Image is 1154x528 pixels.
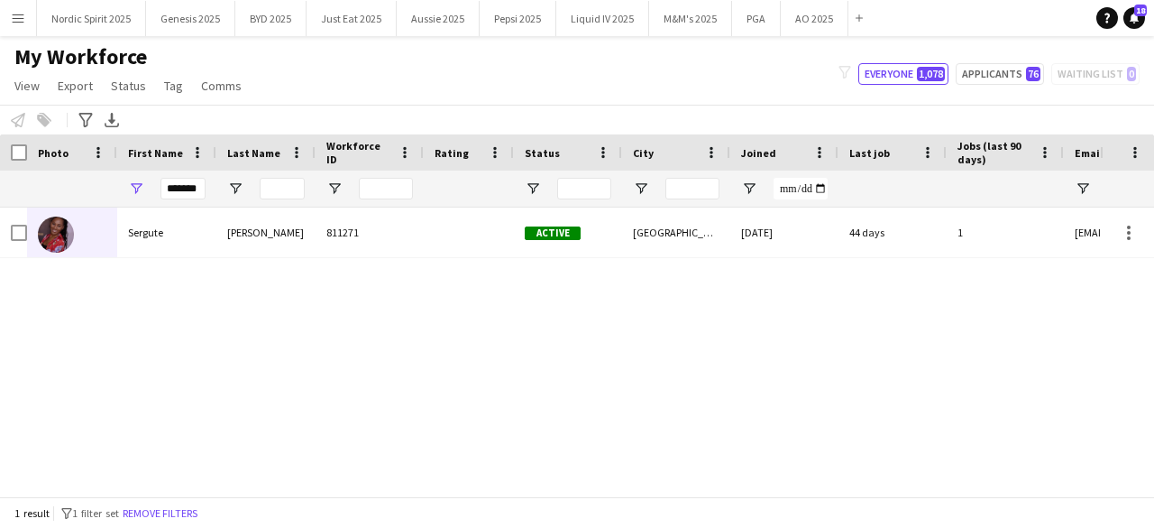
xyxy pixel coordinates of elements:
[38,146,69,160] span: Photo
[104,74,153,97] a: Status
[14,78,40,94] span: View
[956,63,1044,85] button: Applicants76
[633,146,654,160] span: City
[128,181,144,197] button: Open Filter Menu
[397,1,480,36] button: Aussie 2025
[917,67,945,81] span: 1,078
[101,109,123,131] app-action-btn: Export XLSX
[633,181,649,197] button: Open Filter Menu
[37,1,146,36] button: Nordic Spirit 2025
[525,146,560,160] span: Status
[557,178,611,199] input: Status Filter Input
[957,139,1031,166] span: Jobs (last 90 days)
[1026,67,1040,81] span: 76
[58,78,93,94] span: Export
[75,109,96,131] app-action-btn: Advanced filters
[50,74,100,97] a: Export
[1123,7,1145,29] a: 18
[741,146,776,160] span: Joined
[164,78,183,94] span: Tag
[227,181,243,197] button: Open Filter Menu
[849,146,890,160] span: Last job
[307,1,397,36] button: Just Eat 2025
[260,178,305,199] input: Last Name Filter Input
[72,506,119,520] span: 1 filter set
[14,43,147,70] span: My Workforce
[1075,146,1104,160] span: Email
[326,181,343,197] button: Open Filter Menu
[947,208,1064,257] div: 1
[1134,5,1147,16] span: 18
[665,178,719,199] input: City Filter Input
[117,208,216,257] div: Sergute
[730,208,838,257] div: [DATE]
[146,1,235,36] button: Genesis 2025
[157,74,190,97] a: Tag
[7,74,47,97] a: View
[38,217,74,253] img: Sergute Warner Bowen
[649,1,732,36] button: M&M's 2025
[1075,181,1091,197] button: Open Filter Menu
[732,1,781,36] button: PGA
[316,208,424,257] div: 811271
[128,146,183,160] span: First Name
[525,227,581,240] span: Active
[227,146,280,160] span: Last Name
[160,178,206,199] input: First Name Filter Input
[556,1,649,36] button: Liquid IV 2025
[111,78,146,94] span: Status
[838,208,947,257] div: 44 days
[201,78,242,94] span: Comms
[480,1,556,36] button: Pepsi 2025
[781,1,848,36] button: AO 2025
[194,74,249,97] a: Comms
[326,139,391,166] span: Workforce ID
[858,63,948,85] button: Everyone1,078
[359,178,413,199] input: Workforce ID Filter Input
[235,1,307,36] button: BYD 2025
[435,146,469,160] span: Rating
[525,181,541,197] button: Open Filter Menu
[741,181,757,197] button: Open Filter Menu
[216,208,316,257] div: [PERSON_NAME]
[774,178,828,199] input: Joined Filter Input
[622,208,730,257] div: [GEOGRAPHIC_DATA]
[119,504,201,523] button: Remove filters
